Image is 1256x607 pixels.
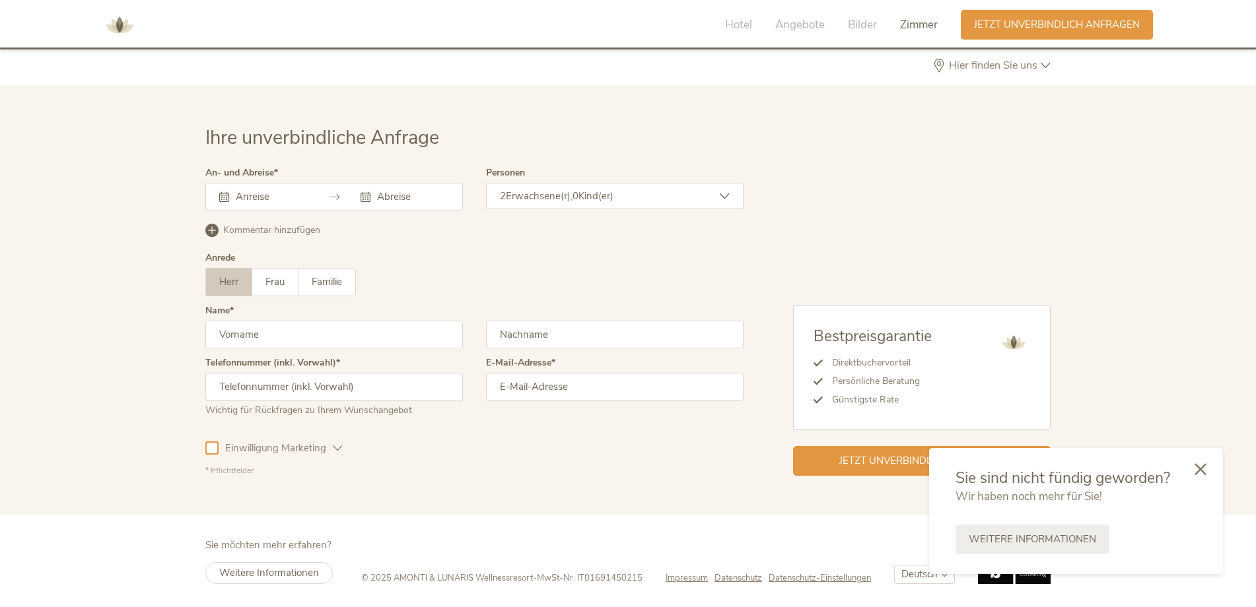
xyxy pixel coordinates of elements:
[312,275,342,288] span: Familie
[486,168,525,177] label: Personen
[265,275,285,288] span: Frau
[374,190,449,203] input: Abreise
[814,326,932,346] span: Bestpreisgarantie
[848,17,877,32] span: Bilder
[956,525,1109,554] a: Weitere Informationen
[205,465,744,476] div: * Pflichtfelder
[969,532,1096,546] span: Weitere Informationen
[715,572,769,584] a: Datenschutz
[506,189,573,203] span: Erwachsene(r),
[715,572,762,584] span: Datenschutz
[573,189,578,203] span: 0
[900,17,938,32] span: Zimmer
[486,358,555,367] label: E-Mail-Adresse
[956,468,1170,488] span: Sie sind nicht fündig geworden?
[219,441,333,455] span: Einwilligung Marketing
[205,321,463,348] input: Vorname
[823,391,932,409] li: Günstigste Rate
[205,562,333,584] a: Weitere Informationen
[205,306,234,315] label: Name
[956,489,1102,504] span: Wir haben noch mehr für Sie!
[666,572,708,584] span: Impressum
[533,572,537,584] span: -
[205,538,331,552] span: Sie möchten mehr erfahren?
[666,572,715,584] a: Impressum
[205,373,463,400] input: Telefonnummer (inkl. Vorwahl)
[769,572,871,584] a: Datenschutz-Einstellungen
[839,454,1005,468] span: Jetzt unverbindlich anfragen
[500,189,506,203] span: 2
[100,5,139,45] img: AMONTI & LUNARIS Wellnessresort
[823,372,932,391] li: Persönliche Beratung
[219,566,319,579] span: Weitere Informationen
[205,168,278,177] label: An- und Abreise
[725,17,752,32] span: Hotel
[100,20,139,29] a: AMONTI & LUNARIS Wellnessresort
[219,275,238,288] span: Herr
[361,572,533,584] span: © 2025 AMONTI & LUNARIS Wellnessresort
[578,189,613,203] span: Kind(er)
[997,326,1030,359] img: AMONTI & LUNARIS Wellnessresort
[537,572,643,584] span: MwSt-Nr. IT01691450215
[232,190,308,203] input: Anreise
[205,125,439,150] span: Ihre unverbindliche Anfrage
[946,60,1041,71] span: Hier finden Sie uns
[486,321,744,348] input: Nachname
[486,373,744,400] input: E-Mail-Adresse
[775,17,825,32] span: Angebote
[974,18,1140,32] span: Jetzt unverbindlich anfragen
[205,400,463,417] div: Wichtig für Rückfragen zu Ihrem Wunschangebot
[205,253,235,263] div: Anrede
[205,358,340,367] label: Telefonnummer (inkl. Vorwahl)
[823,354,932,372] li: Direktbuchervorteil
[223,224,320,237] span: Kommentar hinzufügen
